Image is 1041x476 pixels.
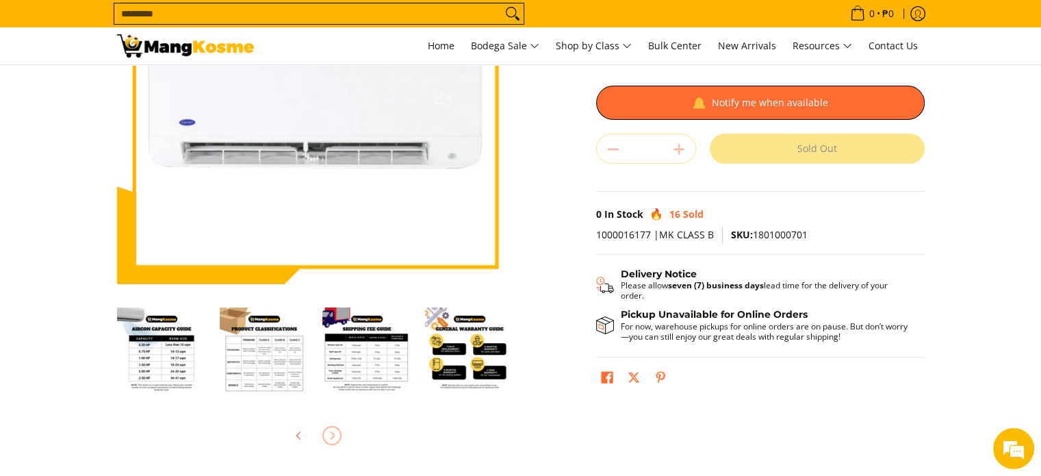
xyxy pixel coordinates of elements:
strong: seven (7) business days [668,279,764,291]
img: Carrier 1 HP Aura Split-Type Inverter Air Conditioner (Class B)-6 [220,308,309,397]
span: 0 [596,208,602,221]
span: Resources [793,38,852,55]
strong: Delivery Notice [621,268,697,280]
img: Carrier 1 HP Aura Split-Type Inverter Air Conditioner (Class B) | Mang Kosme [117,34,254,58]
span: Contact Us [869,39,918,52]
img: general-warranty-guide-infographic-mang-kosme [425,308,514,397]
img: Carrier 1 HP Aura Split-Type Inverter Air Conditioner (Class B)-7 [322,308,411,397]
a: Share on Facebook [597,368,617,391]
span: Shop by Class [556,38,632,55]
a: Bodega Sale [464,27,546,64]
span: Sold [683,208,704,221]
a: Pin on Pinterest [651,368,670,391]
p: For now, warehouse pickups for online orders are on pause. But don’t worry—you can still enjoy ou... [621,321,911,342]
a: Post on X [624,368,643,391]
span: 1801000701 [731,228,808,241]
span: 0 [867,9,877,18]
a: Bulk Center [641,27,708,64]
span: In Stock [604,208,643,221]
span: ₱0 [880,9,896,18]
img: Carrier 1 HP Aura Split-Type Inverter Air Conditioner (Class B)-5 [117,308,206,397]
strong: Pickup Unavailable for Online Orders [621,308,808,321]
span: New Arrivals [718,39,776,52]
button: Shipping & Delivery [596,268,911,301]
span: 16 [669,208,680,221]
a: Contact Us [862,27,925,64]
button: Previous [284,421,314,451]
p: Please allow lead time for the delivery of your order. [621,280,911,301]
a: Resources [786,27,859,64]
span: Home [428,39,454,52]
a: New Arrivals [711,27,783,64]
span: SKU: [731,228,753,241]
span: 1000016177 |MK CLASS B [596,228,714,241]
span: Bodega Sale [471,38,539,55]
nav: Main Menu [268,27,925,64]
a: Shop by Class [549,27,639,64]
button: Search [502,3,524,24]
span: Bulk Center [648,39,702,52]
a: Home [421,27,461,64]
span: • [846,6,898,21]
